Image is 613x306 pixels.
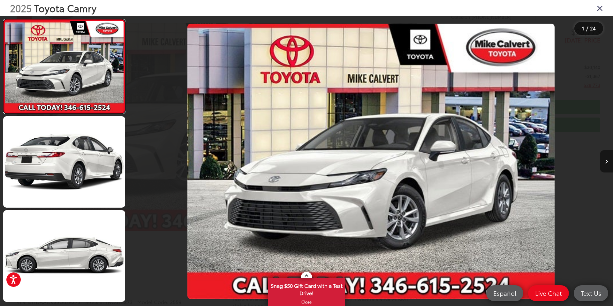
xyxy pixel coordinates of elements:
span: Toyota Camry [34,1,96,15]
span: 24 [590,25,596,32]
i: Close gallery [597,4,603,12]
span: Snag $50 Gift Card with a Test Drive! [269,279,344,298]
div: 2025 Toyota Camry LE 0 [129,24,613,299]
span: / [586,26,589,31]
button: Next image [600,150,613,172]
span: Text Us [578,289,604,297]
span: Live Chat [532,289,565,297]
span: 1 [582,25,584,32]
a: Text Us [574,285,608,301]
img: 2025 Toyota Camry LE [187,24,555,299]
img: 2025 Toyota Camry LE [2,210,126,303]
a: Live Chat [528,285,569,301]
img: 2025 Toyota Camry LE [4,21,125,112]
a: Español [486,285,523,301]
span: Español [490,289,519,297]
img: 2025 Toyota Camry LE [2,115,126,209]
span: 2025 [10,1,32,15]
